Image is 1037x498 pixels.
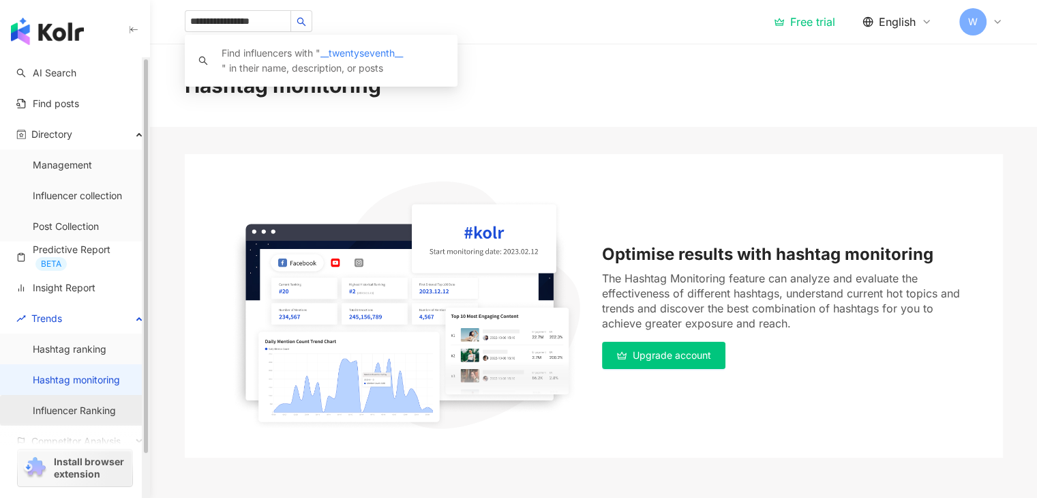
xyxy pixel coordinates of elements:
div: Find influencers with " " in their name, description, or posts [222,46,444,76]
span: search [198,56,208,65]
span: __twentyseventh__ [320,47,403,59]
a: searchAI Search [16,66,76,80]
span: Upgrade account [633,350,711,361]
span: Trends [31,303,62,334]
img: Optimise results with hashtag monitoring [212,181,586,430]
a: Hashtag monitoring [33,373,120,387]
span: English [879,14,916,29]
span: Directory [31,119,72,149]
a: Upgrade account [602,342,725,369]
span: Install browser extension [54,456,128,480]
span: rise [16,314,26,323]
a: Predictive ReportBETA [16,243,138,271]
a: Influencer Ranking [33,404,116,418]
a: Influencer collection [33,189,122,203]
a: Insight Report [16,281,95,295]
img: chrome extension [22,457,48,479]
span: search [297,17,306,27]
a: Post Collection [33,220,99,233]
img: logo [11,18,84,45]
a: Hashtag ranking [33,342,106,356]
span: W [968,14,978,29]
div: The Hashtag Monitoring feature can analyze and evaluate the effectiveness of different hashtags, ... [602,271,976,331]
a: Free trial [774,15,835,29]
a: Management [33,158,92,172]
a: Find posts [16,97,79,111]
div: Optimise results with hashtag monitoring [602,243,976,266]
a: chrome extensionInstall browser extension [18,450,132,486]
